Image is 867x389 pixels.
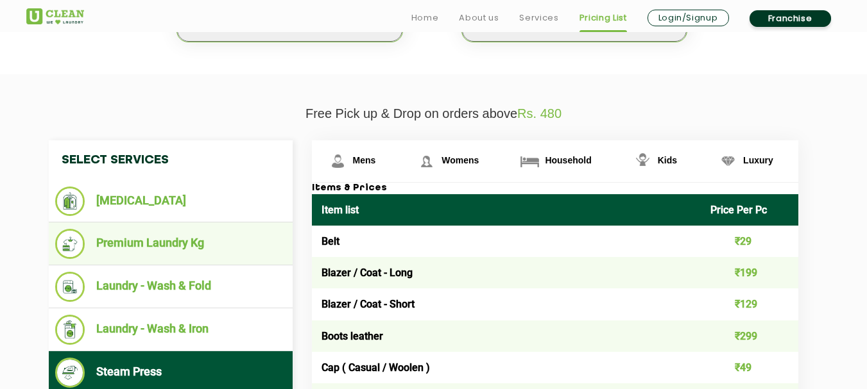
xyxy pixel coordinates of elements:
[353,155,376,165] span: Mens
[312,183,798,194] h3: Items & Prices
[648,10,729,26] a: Login/Signup
[519,150,541,172] img: Household
[26,106,841,121] p: Free Pick up & Drop on orders above
[579,10,627,26] a: Pricing List
[701,288,798,320] td: ₹129
[312,320,701,352] td: Boots leather
[701,320,798,352] td: ₹299
[701,194,798,226] th: Price Per Pc
[312,352,701,383] td: Cap ( Casual / Woolen )
[545,155,591,165] span: Household
[55,229,286,259] li: Premium Laundry Kg
[701,352,798,383] td: ₹49
[55,186,286,216] li: [MEDICAL_DATA]
[55,272,286,302] li: Laundry - Wash & Fold
[55,272,85,302] img: Laundry - Wash & Fold
[55,315,85,345] img: Laundry - Wash & Iron
[312,226,701,257] td: Belt
[312,288,701,320] td: Blazer / Coat - Short
[750,10,831,27] a: Franchise
[55,358,85,388] img: Steam Press
[442,155,479,165] span: Womens
[631,150,654,172] img: Kids
[517,106,562,120] span: Rs. 480
[411,10,439,26] a: Home
[327,150,349,172] img: Mens
[743,155,773,165] span: Luxury
[26,8,84,24] img: UClean Laundry and Dry Cleaning
[49,140,293,180] h4: Select Services
[55,358,286,388] li: Steam Press
[459,10,499,26] a: About us
[717,150,739,172] img: Luxury
[519,10,558,26] a: Services
[415,150,438,172] img: Womens
[701,226,798,257] td: ₹29
[55,186,85,216] img: Dry Cleaning
[701,257,798,288] td: ₹199
[55,315,286,345] li: Laundry - Wash & Iron
[658,155,677,165] span: Kids
[312,194,701,226] th: Item list
[55,229,85,259] img: Premium Laundry Kg
[312,257,701,288] td: Blazer / Coat - Long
